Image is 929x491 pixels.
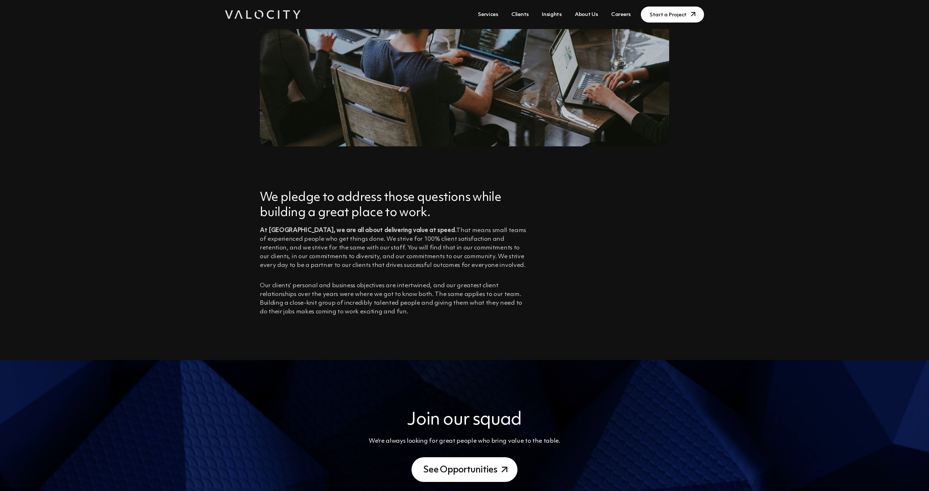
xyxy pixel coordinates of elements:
img: Valocity Digital [225,10,300,19]
h3: Join our squad [260,409,669,431]
strong: At [GEOGRAPHIC_DATA], we are all about delivering value at speed. [260,227,456,234]
a: Careers [608,8,634,21]
h4: We pledge to address those questions while building a great place to work. [260,190,530,220]
p: Our clients’ personal and business objectives are intertwined, and our greatest client relationsh... [260,281,530,316]
a: See Opportunities [412,457,517,482]
p: That means small teams of experienced people who get things done. We strive for 100% client satis... [260,226,530,270]
a: Clients [508,8,532,21]
a: Insights [539,8,565,21]
a: Services [475,8,501,21]
a: About Us [572,8,601,21]
a: Start a Project [641,7,704,23]
p: We’re always looking for great people who bring value to the table. [260,437,669,446]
